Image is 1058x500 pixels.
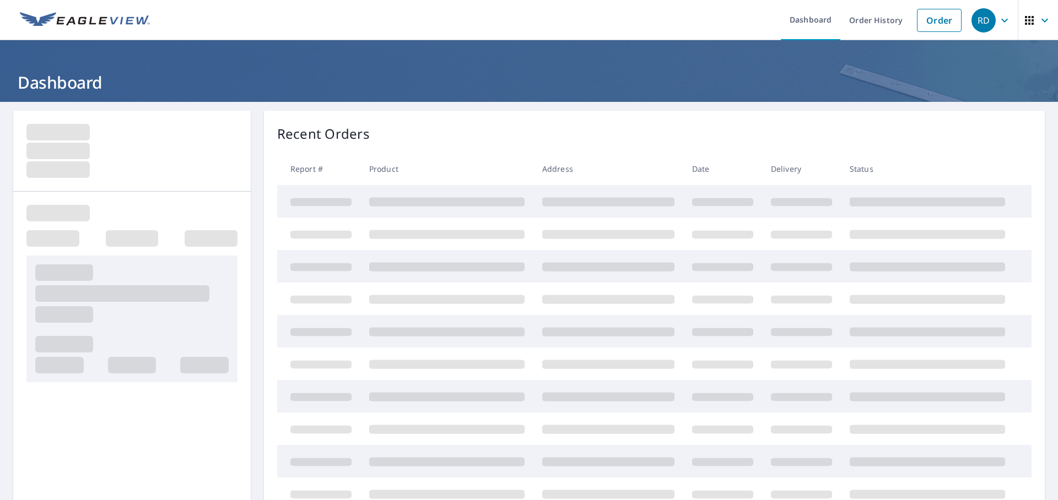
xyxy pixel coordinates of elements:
[20,12,150,29] img: EV Logo
[277,153,360,185] th: Report #
[277,124,370,144] p: Recent Orders
[360,153,533,185] th: Product
[971,8,996,32] div: RD
[13,71,1045,94] h1: Dashboard
[841,153,1014,185] th: Status
[917,9,962,32] a: Order
[683,153,762,185] th: Date
[533,153,683,185] th: Address
[762,153,841,185] th: Delivery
